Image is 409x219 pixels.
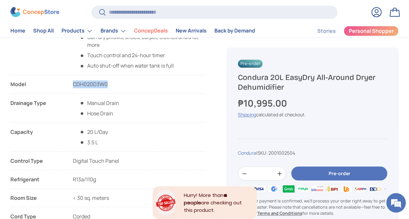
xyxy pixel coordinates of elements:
[79,128,108,135] span: 20 L/Day
[238,111,256,117] a: Shipping
[382,184,397,193] img: metrobank
[10,157,62,164] div: Control Type
[257,210,302,216] a: Terms and Conditions
[79,109,113,117] span: Hose Drain
[79,62,206,70] li: Auto shut-off when water tank is full​
[339,184,353,193] img: ubp
[79,51,206,59] li: Touch control and 24-hour timer​
[344,26,399,36] a: Personal Shopper
[73,157,119,164] span: Digital Touch Panel
[107,3,122,19] div: Minimize live chat window
[281,184,295,193] img: grabpay
[34,36,109,45] div: Chat with us now
[238,198,387,216] p: Once your payment is confirmed, we'll process your order right away to get it to you faster. Plea...
[10,194,206,201] li: < 30 sq. meters
[238,59,263,68] span: Pre-order
[176,25,207,37] a: New Arrivals
[10,128,62,146] div: Capacity
[238,97,288,109] strong: ₱10,995.00
[353,184,368,193] img: qrph
[79,99,119,107] span: Manual Drain
[268,149,295,156] span: 2001002504
[79,138,98,146] span: 3.5 L
[10,80,62,88] div: Model
[73,81,108,88] span: CDH020D3W0
[238,72,387,92] h1: Condura 20L EasyDry All-Around Dryer Dehumidifier
[252,184,267,193] img: visa
[257,149,267,156] span: SKU:
[253,186,257,189] div: Close
[291,167,387,181] button: Pre-order
[349,29,394,34] span: Personal Shopper
[10,7,59,17] img: ConcepStore
[38,67,90,133] span: We're online!
[238,111,387,118] div: calculated at checkout.
[79,33,206,49] li: Can dry pillows, shoes, carpet, clothes and a lot more​
[10,194,62,201] strong: Room Size
[317,25,336,37] a: Stories
[10,175,62,183] strong: Refrigerant
[134,25,168,37] a: ConcepDeals
[325,184,339,193] img: bpi
[10,99,62,117] div: Drainage Type
[267,184,281,193] img: gcash
[368,184,382,193] img: bdo
[296,184,310,193] img: maya
[238,149,256,156] a: Condura
[97,24,130,37] summary: Brands
[3,148,124,171] textarea: Type your message and hit 'Enter'
[33,25,54,37] a: Shop All
[58,24,97,37] summary: Products
[238,184,252,193] img: master
[256,149,295,156] span: |
[10,25,25,37] a: Home
[214,25,255,37] a: Back by Demand
[310,184,324,193] img: billease
[302,24,399,37] nav: Secondary
[10,175,206,188] li: R13a/110g
[10,24,255,37] nav: Primary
